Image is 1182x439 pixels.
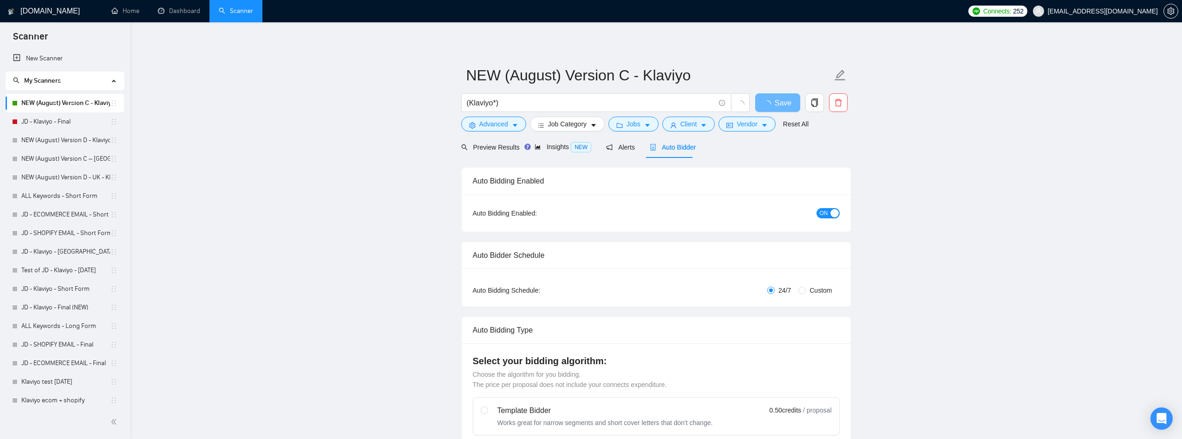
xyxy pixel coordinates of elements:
span: Save [775,97,791,109]
span: caret-down [700,122,707,129]
span: Job Category [548,119,587,129]
button: Save [755,93,800,112]
div: Works great for narrow segments and short cover letters that don't change. [497,418,713,427]
input: Scanner name... [466,64,832,87]
span: Choose the algorithm for you bidding. The price per proposal does not include your connects expen... [473,371,667,388]
span: Vendor [737,119,757,129]
span: loading [736,100,744,109]
span: Connects: [983,6,1011,16]
span: holder [110,360,118,367]
span: holder [110,155,118,163]
span: holder [110,304,118,311]
li: ALL Keywords - Long Form [6,317,124,335]
a: Klaviyo ecom + shopify [21,391,110,410]
span: search [13,77,20,84]
span: user [670,122,677,129]
span: holder [110,397,118,404]
a: NEW (August) Version C – [GEOGRAPHIC_DATA] - Klaviyo [21,150,110,168]
a: JD - SHOPIFY EMAIL - Final [21,335,110,354]
span: folder [616,122,623,129]
button: copy [805,93,824,112]
a: ALL Keywords - Short Form [21,187,110,205]
button: settingAdvancedcaret-down [461,117,526,131]
span: My Scanners [24,77,61,85]
div: Auto Bidding Schedule: [473,285,595,295]
span: 252 [1013,6,1023,16]
span: NEW [571,142,591,152]
li: JD - SHOPIFY EMAIL - Short Form [6,224,124,242]
span: holder [110,322,118,330]
span: user [1035,8,1042,14]
li: NEW (August) Version D - UK - Klaviyo [6,168,124,187]
span: Client [680,119,697,129]
span: Advanced [479,119,508,129]
a: dashboardDashboard [158,7,200,15]
button: folderJobscaret-down [608,117,659,131]
a: homeHome [111,7,139,15]
li: JD - Klaviyo - Final (NEW) [6,298,124,317]
span: notification [606,144,613,151]
span: Preview Results [461,144,520,151]
div: Open Intercom Messenger [1150,407,1173,430]
span: My Scanners [13,77,61,85]
span: setting [469,122,476,129]
span: delete [829,98,847,107]
li: JD - Klaviyo - UK - only [6,242,124,261]
li: NEW (August) Version C - Klaviyo [6,94,124,112]
a: NEW (August) Version D - UK - Klaviyo [21,168,110,187]
span: 24/7 [775,285,795,295]
a: ALL Keywords - Long Form [21,317,110,335]
img: upwork-logo.png [973,7,980,15]
span: copy [806,98,823,107]
li: JD - ECOMMERCE EMAIL - Short Form [6,205,124,224]
span: caret-down [761,122,768,129]
span: double-left [111,417,120,426]
div: Auto Bidding Enabled: [473,208,595,218]
span: ON [820,208,828,218]
a: setting [1163,7,1178,15]
button: delete [829,93,848,112]
span: Alerts [606,144,635,151]
button: idcardVendorcaret-down [718,117,775,131]
span: robot [650,144,656,151]
a: NEW (August) Version C - Klaviyo [21,94,110,112]
div: Auto Bidding Enabled [473,168,840,194]
span: holder [110,211,118,218]
span: caret-down [590,122,597,129]
span: info-circle [719,100,725,106]
span: bars [538,122,544,129]
button: userClientcaret-down [662,117,715,131]
a: Klaviyo test [DATE] [21,373,110,391]
span: holder [110,229,118,237]
span: search [461,144,468,151]
a: JD - Klaviyo - Final [21,112,110,131]
span: holder [110,267,118,274]
span: 0.50 credits [770,405,801,415]
span: edit [834,69,846,81]
span: caret-down [512,122,518,129]
li: JD - Klaviyo - Short Form [6,280,124,298]
a: New Scanner [13,49,117,68]
a: NEW (August) Version D - Klaviyo [21,131,110,150]
a: JD - SHOPIFY EMAIL - Short Form [21,224,110,242]
span: holder [110,99,118,107]
li: Test of JD - Klaviyo - 15 July [6,261,124,280]
li: Klaviyo test 15 July [6,373,124,391]
span: holder [110,192,118,200]
span: Jobs [627,119,640,129]
a: JD - Klaviyo - Short Form [21,280,110,298]
span: loading [764,100,775,108]
a: JD - ECOMMERCE EMAIL - Short Form [21,205,110,224]
a: JD - Klaviyo - Final (NEW) [21,298,110,317]
li: JD - SHOPIFY EMAIL - Final [6,335,124,354]
span: Auto Bidder [650,144,696,151]
div: Template Bidder [497,405,713,416]
span: setting [1164,7,1178,15]
span: holder [110,174,118,181]
button: barsJob Categorycaret-down [530,117,605,131]
a: Reset All [783,119,809,129]
span: holder [110,341,118,348]
li: Klaviyo ecom + shopify [6,391,124,410]
span: area-chart [535,144,541,150]
span: holder [110,285,118,293]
